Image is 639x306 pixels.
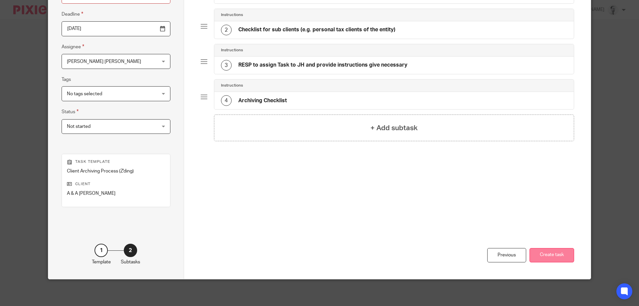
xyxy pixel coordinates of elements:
[67,181,165,187] p: Client
[238,62,407,69] h4: RESP to assign Task to JH and provide instructions give necessary
[221,12,243,18] h4: Instructions
[67,59,141,64] span: [PERSON_NAME] [PERSON_NAME]
[238,97,287,104] h4: Archiving Checklist
[221,48,243,53] h4: Instructions
[370,123,418,133] h4: + Add subtask
[221,25,232,35] div: 2
[67,168,165,174] p: Client Archiving Process (Z'ding)
[95,244,108,257] div: 1
[67,159,165,164] p: Task template
[221,83,243,88] h4: Instructions
[67,92,102,96] span: No tags selected
[487,248,526,262] div: Previous
[62,10,83,18] label: Deadline
[221,60,232,71] div: 3
[67,124,91,129] span: Not started
[221,95,232,106] div: 4
[124,244,137,257] div: 2
[238,26,395,33] h4: Checklist for sub clients (e.g. personal tax clients of the entity)
[62,43,84,51] label: Assignee
[62,21,170,36] input: Pick a date
[530,248,574,262] button: Create task
[121,259,140,265] p: Subtasks
[62,76,71,83] label: Tags
[62,108,79,116] label: Status
[67,190,165,197] p: A & A [PERSON_NAME]
[92,259,111,265] p: Template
